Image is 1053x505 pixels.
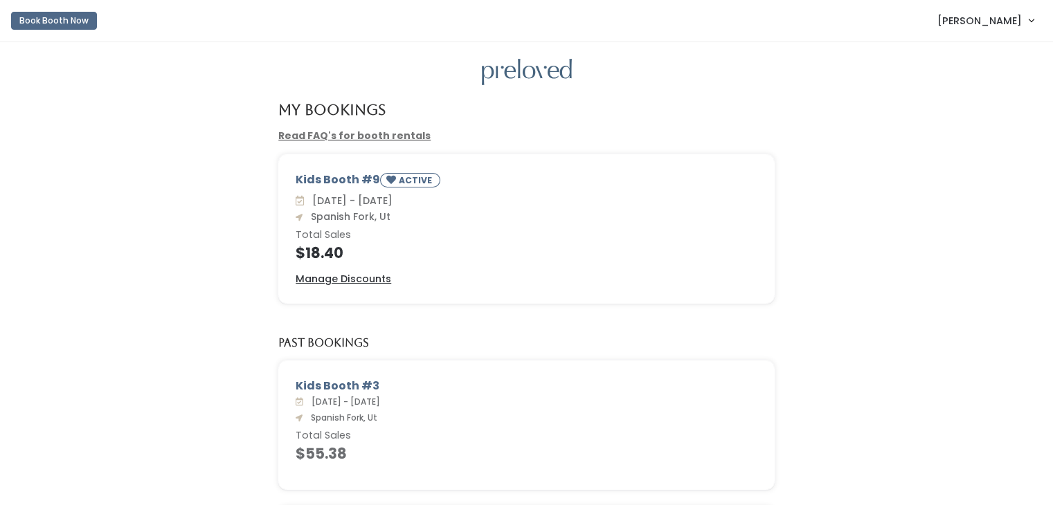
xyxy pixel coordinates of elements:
h4: $55.38 [296,446,757,461]
span: [PERSON_NAME] [937,13,1022,28]
h4: My Bookings [278,102,386,118]
h6: Total Sales [296,430,757,441]
h4: $18.40 [296,245,757,261]
img: preloved logo [482,59,572,86]
u: Manage Discounts [296,272,391,286]
a: Manage Discounts [296,272,391,286]
span: Spanish Fork, Ut [305,210,390,223]
span: Spanish Fork, Ut [305,412,377,423]
div: Kids Booth #9 [296,172,757,193]
a: Book Booth Now [11,6,97,36]
span: [DATE] - [DATE] [306,396,380,407]
div: Kids Booth #3 [296,378,757,394]
h5: Past Bookings [278,337,369,349]
small: ACTIVE [399,174,435,186]
a: [PERSON_NAME] [924,6,1047,35]
h6: Total Sales [296,230,757,241]
span: [DATE] - [DATE] [307,194,393,208]
button: Book Booth Now [11,12,97,30]
a: Read FAQ's for booth rentals [278,129,431,143]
